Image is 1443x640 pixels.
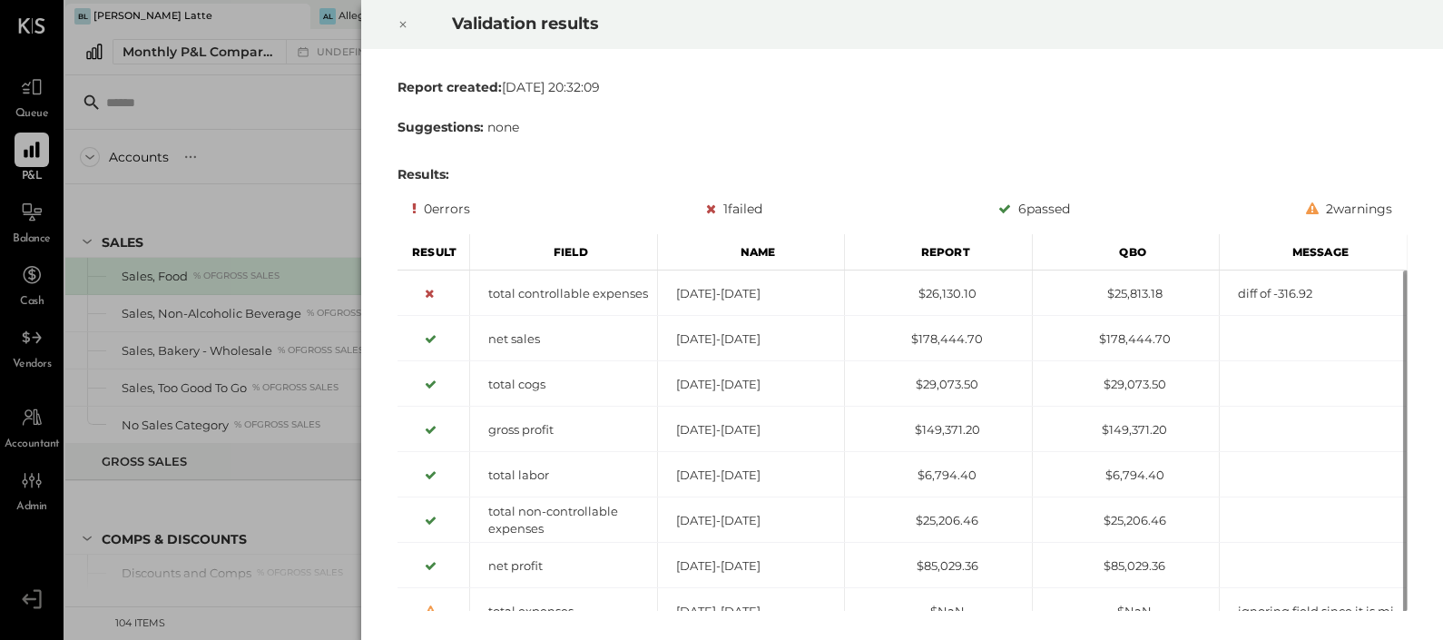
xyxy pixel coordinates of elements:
[1220,603,1407,620] div: ignoring field since it is missing or hidden from report
[470,234,658,271] div: Field
[1032,330,1219,348] div: $178,444.70
[1032,234,1220,271] div: Qbo
[706,198,762,220] div: 1 failed
[1032,376,1219,393] div: $29,073.50
[845,603,1032,620] div: $NaN
[452,1,1245,46] h2: Validation results
[398,166,449,182] b: Results:
[998,198,1070,220] div: 6 passed
[398,78,1408,96] div: [DATE] 20:32:09
[1220,285,1407,302] div: diff of -316.92
[845,234,1033,271] div: Report
[845,467,1032,484] div: $6,794.40
[398,234,470,271] div: Result
[845,557,1032,575] div: $85,029.36
[657,467,844,484] div: [DATE]-[DATE]
[1032,285,1219,302] div: $25,813.18
[845,376,1032,393] div: $29,073.50
[845,285,1032,302] div: $26,130.10
[657,234,845,271] div: Name
[398,79,502,95] b: Report created:
[487,119,519,135] span: none
[657,330,844,348] div: [DATE]-[DATE]
[398,119,484,135] b: Suggestions:
[470,421,657,438] div: gross profit
[845,330,1032,348] div: $178,444.70
[657,603,844,620] div: [DATE]-[DATE]
[412,198,470,220] div: 0 errors
[470,603,657,620] div: total expenses
[845,421,1032,438] div: $149,371.20
[1032,421,1219,438] div: $149,371.20
[470,467,657,484] div: total labor
[1032,512,1219,529] div: $25,206.46
[657,557,844,575] div: [DATE]-[DATE]
[470,557,657,575] div: net profit
[470,376,657,393] div: total cogs
[845,512,1032,529] div: $25,206.46
[1032,557,1219,575] div: $85,029.36
[1032,467,1219,484] div: $6,794.40
[657,376,844,393] div: [DATE]-[DATE]
[657,285,844,302] div: [DATE]-[DATE]
[1032,603,1219,620] div: $NaN
[1220,234,1408,271] div: Message
[657,512,844,529] div: [DATE]-[DATE]
[470,503,657,537] div: total non-controllable expenses
[1306,198,1392,220] div: 2 warnings
[470,285,657,302] div: total controllable expenses
[470,330,657,348] div: net sales
[657,421,844,438] div: [DATE]-[DATE]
